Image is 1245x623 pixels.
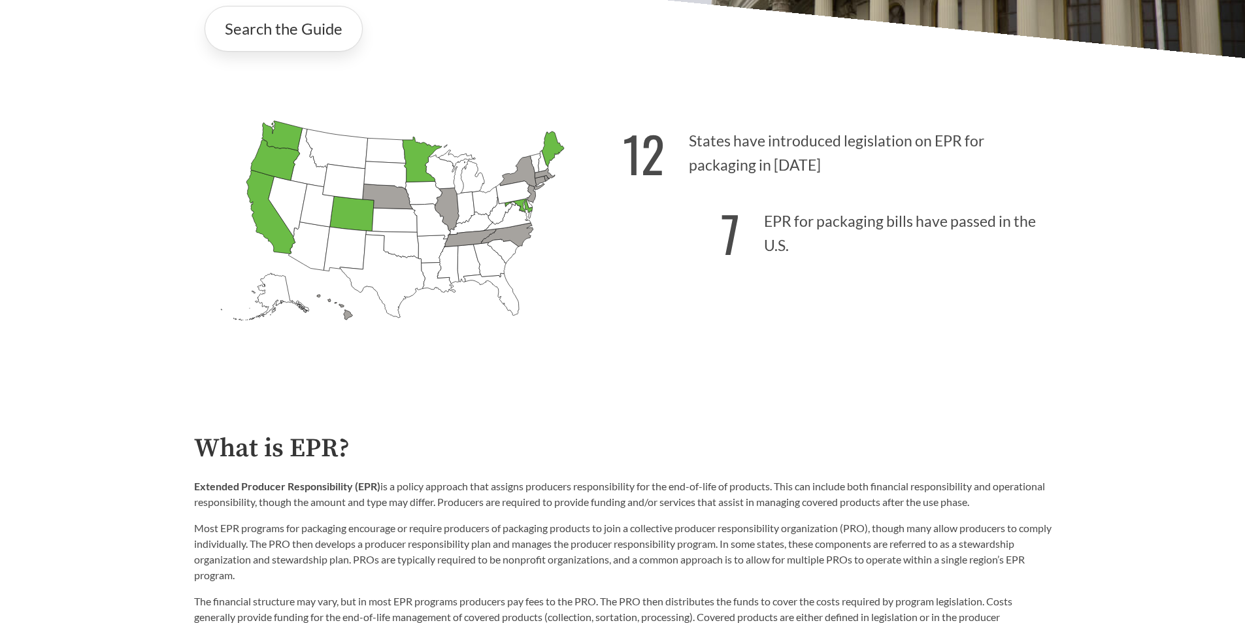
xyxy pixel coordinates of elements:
strong: Extended Producer Responsibility (EPR) [194,480,380,492]
strong: 7 [721,197,740,269]
strong: 12 [623,117,665,190]
p: States have introduced legislation on EPR for packaging in [DATE] [623,109,1052,190]
p: Most EPR programs for packaging encourage or require producers of packaging products to join a co... [194,520,1052,583]
a: Search the Guide [205,6,363,52]
p: is a policy approach that assigns producers responsibility for the end-of-life of products. This ... [194,479,1052,510]
h2: What is EPR? [194,434,1052,463]
p: EPR for packaging bills have passed in the U.S. [623,190,1052,270]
